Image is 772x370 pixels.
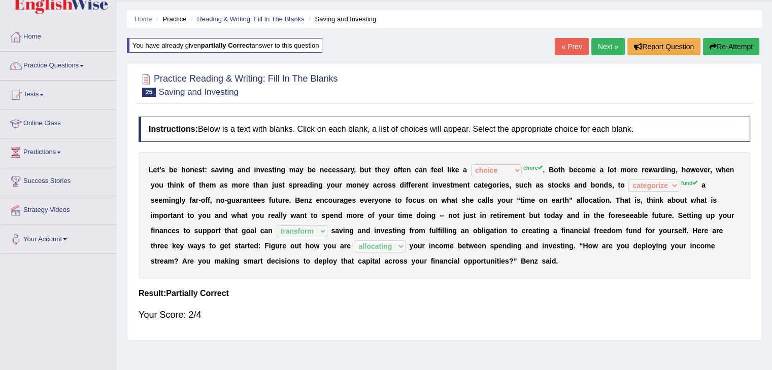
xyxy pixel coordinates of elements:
[320,166,324,174] b: n
[206,181,210,189] b: e
[348,166,350,174] b: r
[197,15,304,23] a: Reading & Writing: Fill In The Blanks
[282,181,285,189] b: t
[352,181,357,189] b: o
[535,181,540,189] b: a
[316,196,320,204] b: e
[272,181,274,189] b: j
[708,166,710,174] b: r
[721,166,726,174] b: h
[560,166,565,174] b: h
[552,181,554,189] b: t
[182,196,186,204] b: y
[275,166,277,174] b: i
[573,166,577,174] b: e
[451,166,455,174] b: k
[384,181,388,189] b: o
[467,181,470,189] b: t
[320,196,324,204] b: n
[324,196,328,204] b: c
[612,181,614,189] b: ,
[264,166,268,174] b: e
[1,138,116,164] a: Predictions
[278,196,283,204] b: u
[1,109,116,135] a: Online Class
[411,181,415,189] b: e
[326,181,330,189] b: y
[227,196,231,204] b: g
[658,166,660,174] b: r
[375,166,378,174] b: t
[433,166,438,174] b: e
[289,181,293,189] b: s
[208,196,210,204] b: f
[198,196,201,204] b: -
[169,166,174,174] b: b
[142,88,156,97] span: 25
[167,181,170,189] b: t
[569,166,574,174] b: b
[377,181,381,189] b: c
[388,181,392,189] b: s
[453,181,459,189] b: m
[161,166,165,174] b: s
[555,38,588,55] a: « Prev
[449,166,451,174] b: i
[340,166,344,174] b: s
[219,166,223,174] b: v
[153,166,157,174] b: e
[360,166,364,174] b: b
[676,166,678,174] b: ,
[446,181,450,189] b: s
[192,181,195,189] b: f
[340,196,344,204] b: a
[295,166,299,174] b: a
[254,166,256,174] b: i
[339,181,342,189] b: r
[135,15,152,23] a: Home
[432,181,434,189] b: i
[292,181,297,189] b: p
[299,166,304,174] b: y
[335,181,340,189] b: u
[251,196,253,204] b: t
[225,196,227,204] b: -
[404,181,406,189] b: i
[309,196,312,204] b: z
[730,166,734,174] b: n
[306,14,376,24] li: Saving and Investing
[463,181,467,189] b: n
[519,181,524,189] b: u
[170,181,174,189] b: h
[523,181,527,189] b: c
[192,196,196,204] b: a
[703,166,708,174] b: e
[614,166,617,174] b: t
[186,166,190,174] b: o
[620,166,626,174] b: m
[386,166,390,174] b: y
[618,181,620,189] b: t
[610,166,614,174] b: o
[484,181,488,189] b: e
[631,166,633,174] b: r
[236,196,240,204] b: a
[381,181,383,189] b: r
[231,196,236,204] b: u
[400,181,405,189] b: d
[726,166,730,174] b: e
[260,181,264,189] b: a
[215,166,219,174] b: a
[176,181,181,189] b: n
[211,166,215,174] b: s
[665,166,667,174] b: i
[312,166,316,174] b: e
[509,181,511,189] b: ,
[633,166,637,174] b: e
[447,166,449,174] b: l
[264,181,268,189] b: n
[269,196,272,204] b: f
[253,181,256,189] b: t
[149,125,198,133] b: Instructions:
[282,196,285,204] b: r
